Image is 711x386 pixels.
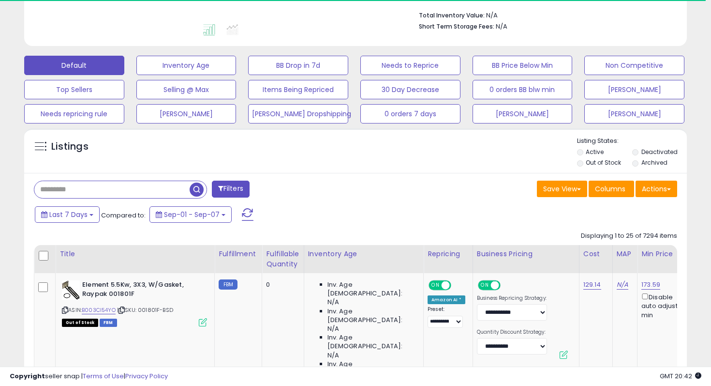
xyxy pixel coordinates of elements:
div: Preset: [428,306,465,328]
p: Listing States: [577,137,687,146]
a: 129.14 [583,280,601,290]
div: Repricing [428,249,469,259]
div: Displaying 1 to 25 of 7294 items [581,232,677,241]
a: B003CI54YO [82,306,116,314]
button: Actions [636,181,677,197]
div: Title [59,249,210,259]
label: Active [586,148,604,156]
button: Columns [589,181,634,197]
span: ON [479,281,491,290]
strong: Copyright [10,371,45,381]
a: Terms of Use [83,371,124,381]
label: Quantity Discount Strategy: [477,329,547,336]
span: Sep-01 - Sep-07 [164,210,220,219]
button: Save View [537,181,587,197]
button: Filters [212,181,250,198]
button: BB Drop in 7d [248,56,348,75]
span: OFF [450,281,465,290]
span: Inv. Age [DEMOGRAPHIC_DATA]: [327,333,416,351]
div: ASIN: [62,280,207,325]
button: Last 7 Days [35,206,100,223]
b: Element 5.5Kw, 3X3, W/Gasket, Raypak 001801F [82,280,200,301]
span: N/A [327,324,339,333]
span: | SKU: 001801F-BSD [117,306,173,314]
label: Out of Stock [586,158,621,167]
a: Privacy Policy [125,371,168,381]
a: 173.59 [641,280,660,290]
button: Top Sellers [24,80,124,99]
div: Fulfillable Quantity [266,249,299,269]
span: Compared to: [101,211,146,220]
label: Archived [641,158,667,167]
h5: Listings [51,140,89,154]
span: Columns [595,184,625,194]
span: N/A [327,298,339,307]
button: 0 orders 7 days [360,104,460,124]
button: [PERSON_NAME] Dropshipping [248,104,348,124]
div: seller snap | | [10,372,168,381]
button: BB Price Below Min [473,56,573,75]
label: Business Repricing Strategy: [477,295,547,302]
button: Items Being Repriced [248,80,348,99]
button: 30 Day Decrease [360,80,460,99]
span: Inv. Age [DEMOGRAPHIC_DATA]: [327,307,416,324]
span: ON [430,281,442,290]
span: N/A [327,351,339,360]
span: 2025-09-15 20:42 GMT [660,371,701,381]
div: Inventory Age [308,249,419,259]
span: All listings that are currently out of stock and unavailable for purchase on Amazon [62,319,98,327]
button: Needs repricing rule [24,104,124,124]
span: Last 7 Days [49,210,88,219]
button: [PERSON_NAME] [473,104,573,124]
span: Inv. Age [DEMOGRAPHIC_DATA]: [327,280,416,298]
div: Fulfillment [219,249,258,259]
div: Disable auto adjust min [641,292,688,320]
div: 0 [266,280,296,289]
button: Selling @ Max [136,80,237,99]
button: Default [24,56,124,75]
small: FBM [219,279,237,290]
span: FBM [100,319,117,327]
div: Business Pricing [477,249,575,259]
button: Inventory Age [136,56,237,75]
img: 41icvKw6X+L._SL40_.jpg [62,280,80,300]
div: MAP [617,249,633,259]
button: [PERSON_NAME] [136,104,237,124]
button: [PERSON_NAME] [584,104,684,124]
button: 0 orders BB blw min [473,80,573,99]
div: Min Price [641,249,691,259]
button: Sep-01 - Sep-07 [149,206,232,223]
button: [PERSON_NAME] [584,80,684,99]
button: Needs to Reprice [360,56,460,75]
a: N/A [617,280,628,290]
span: OFF [499,281,514,290]
label: Deactivated [641,148,678,156]
div: Cost [583,249,608,259]
button: Non Competitive [584,56,684,75]
div: Amazon AI * [428,295,465,304]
